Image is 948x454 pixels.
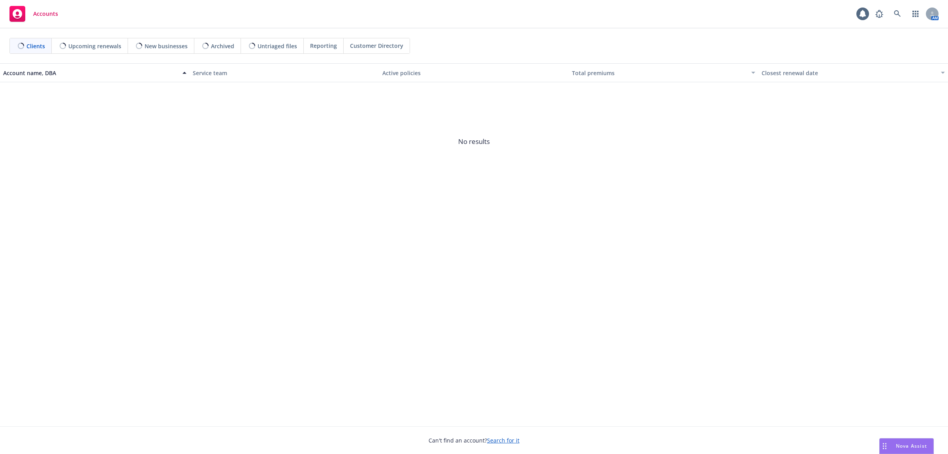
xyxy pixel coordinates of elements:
div: Service team [193,69,376,77]
a: Switch app [908,6,924,22]
span: Upcoming renewals [68,42,121,50]
span: Reporting [310,42,337,50]
span: Accounts [33,11,58,17]
span: New businesses [145,42,188,50]
div: Closest renewal date [762,69,936,77]
span: Clients [26,42,45,50]
span: Can't find an account? [429,436,519,445]
a: Report a Bug [871,6,887,22]
a: Search [890,6,905,22]
a: Search for it [487,437,519,444]
span: Customer Directory [350,42,403,50]
span: Nova Assist [896,443,927,449]
button: Active policies [379,63,569,82]
div: Drag to move [880,439,890,454]
button: Total premiums [569,63,758,82]
button: Service team [190,63,379,82]
a: Accounts [6,3,61,25]
span: Untriaged files [258,42,297,50]
button: Nova Assist [879,438,934,454]
div: Active policies [382,69,566,77]
div: Total premiums [572,69,747,77]
span: Archived [211,42,234,50]
div: Account name, DBA [3,69,178,77]
button: Closest renewal date [758,63,948,82]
